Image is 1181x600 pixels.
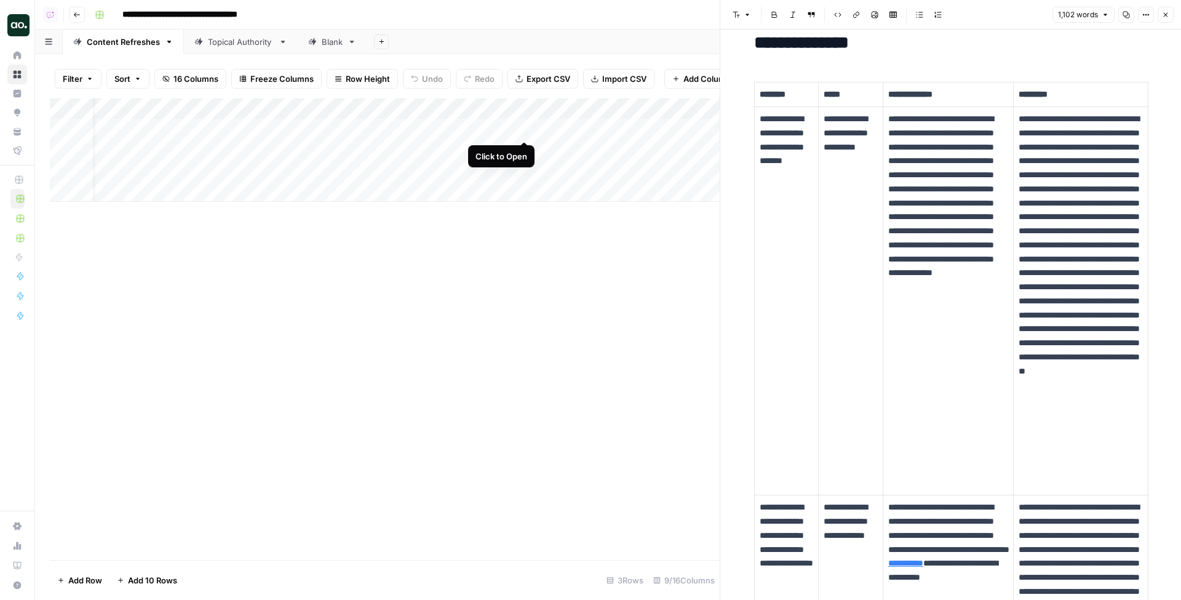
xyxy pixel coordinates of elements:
a: Blank [298,30,367,54]
span: Filter [63,73,82,85]
div: Blank [322,36,343,48]
button: Filter [55,69,101,89]
a: Settings [7,516,27,536]
button: Workspace: Nick's Workspace [7,10,27,41]
button: Undo [403,69,451,89]
button: Help + Support [7,575,27,595]
button: Redo [456,69,503,89]
span: Add Row [68,574,102,586]
a: Home [7,46,27,65]
a: Topical Authority [184,30,298,54]
button: Sort [106,69,149,89]
div: Topical Authority [208,36,274,48]
a: Flightpath [7,141,27,161]
button: 16 Columns [154,69,226,89]
span: Import CSV [602,73,646,85]
span: Freeze Columns [250,73,314,85]
div: 3 Rows [602,570,648,590]
span: Redo [475,73,495,85]
button: Add Column [664,69,739,89]
a: Insights [7,84,27,103]
div: 9/16 Columns [648,570,720,590]
button: Add 10 Rows [109,570,185,590]
button: Row Height [327,69,398,89]
button: Export CSV [507,69,578,89]
span: 16 Columns [173,73,218,85]
a: Usage [7,536,27,556]
button: Freeze Columns [231,69,322,89]
div: Content Refreshes [87,36,160,48]
button: Import CSV [583,69,654,89]
span: 1,102 words [1058,9,1098,20]
span: Export CSV [527,73,570,85]
button: 1,102 words [1052,7,1115,23]
a: Content Refreshes [63,30,184,54]
span: Add Column [683,73,731,85]
button: Add Row [50,570,109,590]
img: Nick's Workspace Logo [7,14,30,36]
a: Learning Hub [7,556,27,575]
span: Undo [422,73,443,85]
div: Click to Open [475,150,527,162]
span: Sort [114,73,130,85]
span: Add 10 Rows [128,574,177,586]
span: Row Height [346,73,390,85]
a: Browse [7,65,27,84]
a: Your Data [7,122,27,142]
a: Opportunities [7,103,27,122]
